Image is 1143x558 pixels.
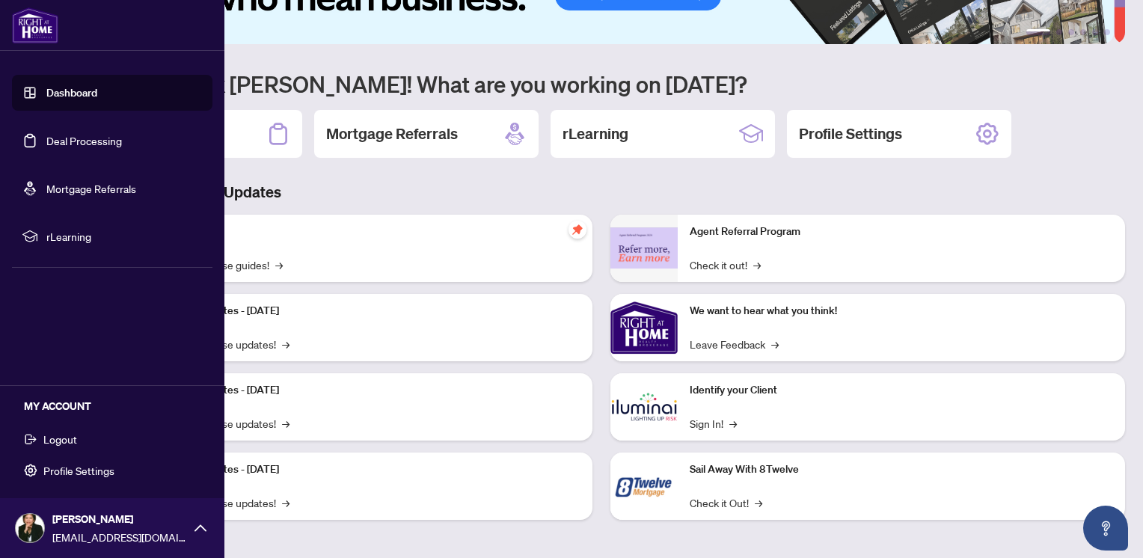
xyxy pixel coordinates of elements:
button: 6 [1104,29,1110,35]
h2: Mortgage Referrals [326,123,458,144]
h2: rLearning [563,123,628,144]
button: 1 [1026,29,1050,35]
img: Agent Referral Program [610,227,678,269]
button: Profile Settings [12,458,212,483]
a: Leave Feedback→ [690,336,779,352]
span: → [282,336,289,352]
button: Open asap [1083,506,1128,551]
p: Platform Updates - [DATE] [157,462,580,478]
p: Sail Away With 8Twelve [690,462,1113,478]
span: → [753,257,761,273]
button: 5 [1092,29,1098,35]
button: 3 [1068,29,1074,35]
p: Platform Updates - [DATE] [157,382,580,399]
a: Sign In!→ [690,415,737,432]
p: We want to hear what you think! [690,303,1113,319]
span: rLearning [46,228,202,245]
a: Check it Out!→ [690,494,762,511]
h1: Welcome back [PERSON_NAME]! What are you working on [DATE]? [78,70,1125,98]
p: Agent Referral Program [690,224,1113,240]
img: Profile Icon [16,514,44,542]
h3: Brokerage & Industry Updates [78,182,1125,203]
p: Identify your Client [690,382,1113,399]
a: Mortgage Referrals [46,182,136,195]
span: Profile Settings [43,459,114,482]
a: Check it out!→ [690,257,761,273]
p: Platform Updates - [DATE] [157,303,580,319]
img: logo [12,7,58,43]
span: Logout [43,427,77,451]
span: → [282,415,289,432]
span: → [755,494,762,511]
span: pushpin [569,221,586,239]
a: Deal Processing [46,134,122,147]
h2: Profile Settings [799,123,902,144]
button: Logout [12,426,212,452]
a: Dashboard [46,86,97,99]
button: 2 [1056,29,1062,35]
img: Sail Away With 8Twelve [610,453,678,520]
span: [EMAIL_ADDRESS][DOMAIN_NAME] [52,529,187,545]
span: → [275,257,283,273]
img: Identify your Client [610,373,678,441]
h5: MY ACCOUNT [24,398,212,414]
p: Self-Help [157,224,580,240]
span: → [282,494,289,511]
button: 4 [1080,29,1086,35]
span: → [729,415,737,432]
img: We want to hear what you think! [610,294,678,361]
span: [PERSON_NAME] [52,511,187,527]
span: → [771,336,779,352]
